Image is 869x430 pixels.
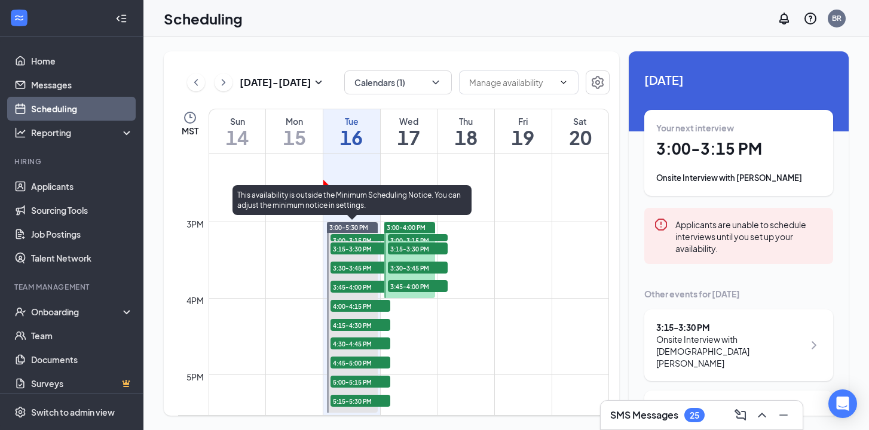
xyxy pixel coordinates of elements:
[437,109,494,153] a: September 18, 2025
[329,223,368,232] span: 3:00-5:30 PM
[690,410,699,420] div: 25
[190,75,202,90] svg: ChevronLeft
[644,70,833,89] span: [DATE]
[755,408,769,422] svg: ChevronUp
[184,370,206,383] div: 5pm
[31,198,133,222] a: Sourcing Tools
[323,109,380,153] a: September 16, 2025
[777,11,791,26] svg: Notifications
[331,234,390,246] span: 3:00-3:15 PM
[164,8,243,29] h1: Scheduling
[31,306,123,318] div: Onboarding
[331,319,390,331] span: 4:15-4:30 PM
[266,109,323,153] a: September 15, 2025
[807,413,821,428] svg: ChevronRight
[495,115,552,127] div: Fri
[656,122,821,134] div: Your next interview
[331,376,390,388] span: 5:00-5:15 PM
[31,174,133,198] a: Applicants
[344,70,452,94] button: Calendars (1)ChevronDown
[752,406,772,425] button: ChevronUp
[774,406,793,425] button: Minimize
[331,300,390,312] span: 4:00-4:15 PM
[31,348,133,371] a: Documents
[240,76,311,89] h3: [DATE] - [DATE]
[232,185,472,215] div: This availability is outside the Minimum Scheduling Notice. You can adjust the minimum notice in ...
[552,109,608,153] a: September 20, 2025
[209,115,265,127] div: Sun
[31,97,133,121] a: Scheduling
[31,324,133,348] a: Team
[437,115,494,127] div: Thu
[331,357,390,368] span: 4:45-5:00 PM
[832,13,842,23] div: BR
[209,109,265,153] a: September 14, 2025
[828,389,857,418] div: Open Intercom Messenger
[430,76,442,88] svg: ChevronDown
[31,73,133,97] a: Messages
[675,217,824,254] div: Applicants are unable to schedule interviews until you set up your availability.
[311,75,326,90] svg: SmallChevronDown
[656,172,821,184] div: Onsite Interview with [PERSON_NAME]
[552,115,608,127] div: Sat
[776,408,791,422] svg: Minimize
[437,127,494,148] h1: 18
[559,78,568,87] svg: ChevronDown
[323,127,380,148] h1: 16
[14,127,26,139] svg: Analysis
[381,115,437,127] div: Wed
[610,408,678,422] h3: SMS Messages
[656,333,804,369] div: Onsite Interview with [DEMOGRAPHIC_DATA][PERSON_NAME]
[13,12,25,24] svg: WorkstreamLogo
[14,156,131,167] div: Hiring
[495,127,552,148] h1: 19
[266,115,323,127] div: Mon
[31,246,133,270] a: Talent Network
[184,294,206,307] div: 4pm
[187,73,205,91] button: ChevronLeft
[31,49,133,73] a: Home
[586,70,610,94] button: Settings
[381,127,437,148] h1: 17
[183,110,197,125] svg: Clock
[209,127,265,148] h1: 14
[552,127,608,148] h1: 20
[266,127,323,148] h1: 15
[388,280,448,292] span: 3:45-4:00 PM
[731,406,750,425] button: ComposeMessage
[654,217,668,232] svg: Error
[381,109,437,153] a: September 17, 2025
[656,321,804,333] div: 3:15 - 3:30 PM
[388,234,448,246] span: 3:00-3:15 PM
[644,288,833,300] div: Other events for [DATE]
[218,75,230,90] svg: ChevronRight
[331,395,390,407] span: 5:15-5:30 PM
[31,406,115,418] div: Switch to admin view
[31,222,133,246] a: Job Postings
[331,281,390,293] span: 3:45-4:00 PM
[656,139,821,159] h1: 3:00 - 3:15 PM
[215,73,232,91] button: ChevronRight
[14,282,131,292] div: Team Management
[14,406,26,418] svg: Settings
[331,262,390,274] span: 3:30-3:45 PM
[323,115,380,127] div: Tue
[469,76,554,89] input: Manage availability
[388,242,448,254] span: 3:15-3:30 PM
[331,242,390,254] span: 3:15-3:30 PM
[331,337,390,349] span: 4:30-4:45 PM
[14,306,26,318] svg: UserCheck
[387,223,426,232] span: 3:00-4:00 PM
[31,371,133,395] a: SurveysCrown
[590,75,605,90] svg: Settings
[388,262,448,274] span: 3:30-3:45 PM
[495,109,552,153] a: September 19, 2025
[31,127,134,139] div: Reporting
[803,11,818,26] svg: QuestionInfo
[807,338,821,352] svg: ChevronRight
[115,13,127,24] svg: Collapse
[184,217,206,231] div: 3pm
[733,408,748,422] svg: ComposeMessage
[182,125,198,137] span: MST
